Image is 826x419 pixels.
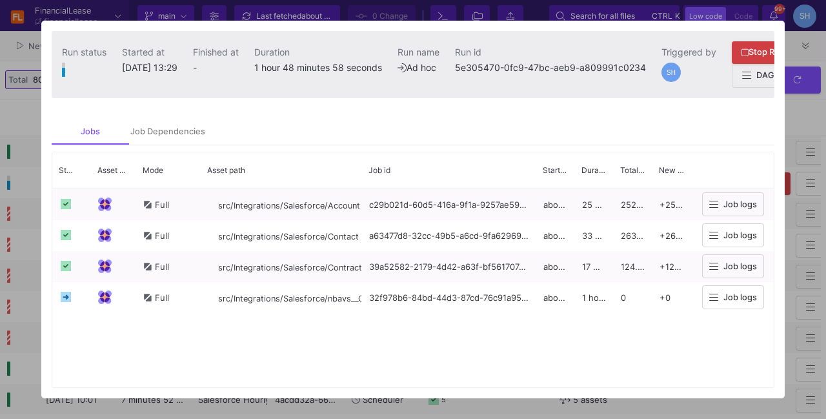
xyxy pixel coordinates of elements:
[218,293,423,303] span: src/Integrations/Salesforce/nbavs__CallReporting__c
[543,165,569,175] span: Started
[208,289,433,309] button: src/Integrations/Salesforce/nbavs__CallReporting__c
[62,47,106,57] span: Run status
[368,165,390,175] span: Job id
[455,47,646,57] span: Run id
[362,220,536,251] div: a63477d8-32cc-49b5-a6cd-9fa62969838f
[582,292,705,303] span: 1 hour 48 minutes 55 seconds
[97,165,130,175] span: Asset Type
[543,199,618,210] span: about 2 hours ago
[122,47,177,57] span: Started at
[660,230,694,241] span: +263.3K
[723,292,757,302] span: Job logs
[193,62,197,73] span: -
[702,285,764,309] button: Job logs
[398,47,439,57] span: Run name
[143,190,169,220] div: Full
[98,198,112,211] img: Integration
[581,165,607,175] span: Duration
[208,227,369,247] button: src/Integrations/Salesforce/Contact
[660,292,670,303] span: +0
[660,261,692,272] span: +124.8K
[455,63,646,73] span: 5e305470-0fc9-47bc-aeb9-a809991c0234
[621,230,649,241] span: 263.3K
[122,62,177,73] span: [DATE] 13:29
[208,196,370,216] button: src/Integrations/Salesforce/Account
[218,262,383,272] span: src/Integrations/Salesforce/Contracten__c
[723,199,757,209] span: Job logs
[543,261,618,272] span: about 2 hours ago
[621,261,648,272] span: 124.8K
[218,231,359,241] span: src/Integrations/Salesforce/Contact
[254,47,382,57] span: Duration
[208,258,394,278] button: src/Integrations/Salesforce/Contracten__c
[143,252,169,282] div: Full
[661,47,716,57] span: Triggered by
[732,41,794,64] button: Stop Run
[98,291,112,304] img: Integration
[659,165,685,175] span: New rows
[207,165,245,175] span: Asset path
[130,127,205,137] div: Job Dependencies
[543,292,618,303] span: about 2 hours ago
[702,223,764,247] button: Job logs
[723,230,757,240] span: Job logs
[621,292,626,303] span: 0
[98,229,112,242] img: Integration
[193,47,239,57] span: Finished at
[582,230,677,241] span: 33 minutes 28 seconds
[582,261,674,272] span: 17 minutes 31 seconds
[362,282,536,313] div: 32f978b6-84bd-44d3-87cd-76c91a951d55
[756,70,793,80] span: DAG logs
[254,62,382,73] span: 1 hour 48 minutes 58 seconds
[582,199,676,210] span: 25 minutes 18 seconds
[398,62,436,73] span: Ad hoc
[98,260,112,273] img: Integration
[218,200,360,210] span: src/Integrations/Salesforce/Account
[620,165,646,175] span: Total Rows
[362,189,536,220] div: c29b021d-60d5-416a-9f1a-9257ae59b24e
[621,199,649,210] span: 252.9K
[741,47,785,57] span: Stop Run
[143,283,169,313] div: Full
[143,221,169,251] div: Full
[723,261,757,271] span: Job logs
[661,63,681,82] div: SH
[702,254,764,278] button: Job logs
[543,230,618,241] span: about 2 hours ago
[362,251,536,282] div: 39a52582-2179-4d42-a63f-bf5617074c43
[59,165,73,175] span: Status
[660,199,694,210] span: +252.9K
[81,127,100,137] div: Jobs
[143,165,163,175] span: Mode
[702,192,764,216] button: Job logs
[732,64,803,88] button: DAG logs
